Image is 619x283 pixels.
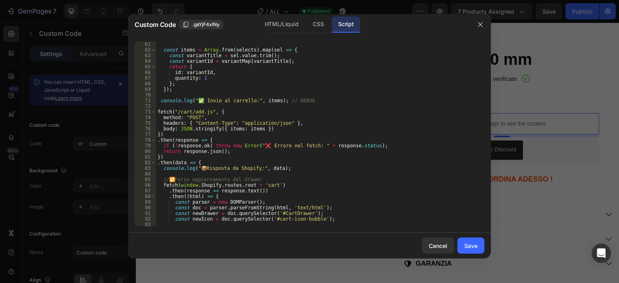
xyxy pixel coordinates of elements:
[457,238,484,254] button: Save
[422,238,454,254] button: Cancel
[295,123,380,131] div: Pumper Bundles Volume Discount
[135,109,156,115] div: 73
[135,58,156,64] div: 64
[135,47,156,53] div: 62
[269,97,463,105] p: Publish the page to see the content.
[135,20,176,29] span: Custom Code
[135,137,156,143] div: 78
[135,194,156,199] div: 88
[135,177,156,182] div: 85
[135,53,156,58] div: 63
[135,216,156,222] div: 92
[179,20,223,29] button: .gsYjF4xlNy
[135,87,156,92] div: 69
[269,67,299,81] div: €44,90
[135,120,156,126] div: 75
[592,244,611,263] div: Open Intercom Messenger
[135,154,156,160] div: 81
[279,123,289,132] img: CIumv63twf4CEAE=.png
[272,118,387,137] button: Pumper Bundles Volume Discount
[135,149,156,154] div: 80
[135,188,156,194] div: 87
[135,182,156,188] div: 86
[135,171,156,177] div: 84
[280,212,350,221] p: SPEDIZIONE RAPIDA
[310,52,381,60] p: 140+ Recensioni verificate
[135,64,156,70] div: 65
[135,222,156,227] div: 93
[306,17,330,33] div: CSS
[464,242,478,250] div: Save
[135,132,156,137] div: 77
[192,21,220,28] span: .gsYjF4xlNy
[269,25,463,48] h1: Bravura - 40 mm
[135,143,156,149] div: 79
[135,81,156,87] div: 68
[135,75,156,81] div: 67
[135,126,156,132] div: 76
[429,242,447,250] div: Cancel
[280,237,316,246] p: GARANZIA
[286,152,417,161] p: QUASI ESAURITO, ORDINA ADESSO !
[332,17,360,33] div: Script
[135,165,156,171] div: 83
[279,79,314,87] div: Custom Code
[135,98,156,103] div: 71
[135,160,156,165] div: 82
[135,199,156,205] div: 89
[135,92,156,98] div: 70
[135,70,156,75] div: 66
[135,41,156,47] div: 61
[135,211,156,216] div: 91
[135,115,156,120] div: 74
[135,205,156,211] div: 90
[258,17,305,33] div: HTML/Liquid
[280,188,327,196] p: DESCRIZIONE
[135,103,156,109] div: 72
